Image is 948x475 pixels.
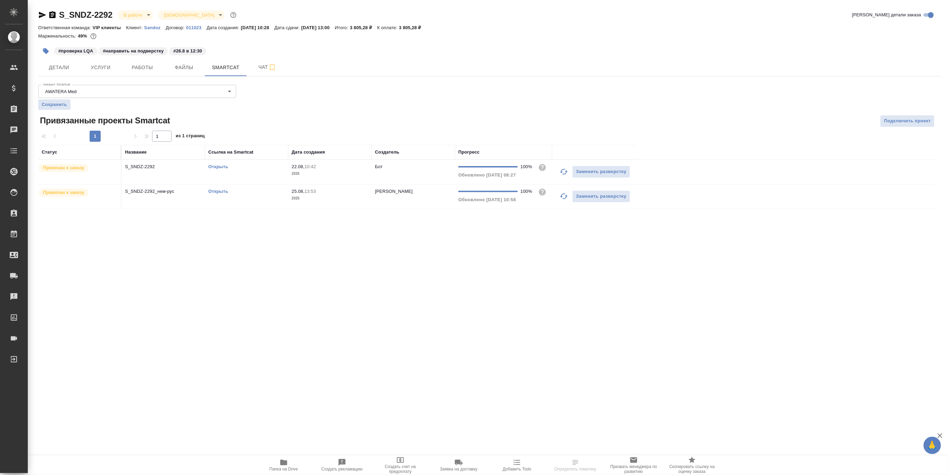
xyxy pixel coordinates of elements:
[208,164,228,169] a: Открыть
[350,25,377,30] p: 3 805,28 ₽
[78,33,89,39] p: 49%
[186,25,207,30] p: 011023
[122,12,144,18] button: В работе
[43,164,84,171] p: Привязан к заказу
[924,437,941,454] button: 🙏
[209,63,242,72] span: Smartcat
[84,63,117,72] span: Услуги
[208,149,253,156] div: Ссылка на Smartcat
[292,195,368,202] p: 2025
[377,25,399,30] p: К оплате:
[173,48,202,55] p: #26.8 в 12:30
[38,99,70,110] button: Сохранить
[880,115,935,127] button: Подключить проект
[305,189,316,194] p: 13:53
[38,43,53,59] button: Добавить тэг
[301,25,335,30] p: [DATE] 13:00
[251,63,284,72] span: Чат
[207,25,241,30] p: Дата создания:
[576,168,626,176] span: Заменить разверстку
[58,48,93,55] p: #проверка LQA
[292,149,325,156] div: Дата создания
[176,132,205,142] span: из 1 страниц
[375,189,413,194] p: [PERSON_NAME]
[43,189,84,196] p: Привязан к заказу
[38,33,78,39] p: Маржинальность:
[375,164,383,169] p: Бот
[144,25,166,30] p: Sandoz
[335,25,350,30] p: Итого:
[162,12,216,18] button: [DEMOGRAPHIC_DATA]
[556,163,572,180] button: Обновить прогресс
[168,48,207,54] span: 26.8 в 12:30
[167,63,201,72] span: Файлы
[89,32,98,41] button: 1610.26 RUB;
[268,63,276,72] svg: Подписаться
[166,25,186,30] p: Договор:
[126,25,144,30] p: Клиент:
[926,438,938,453] span: 🙏
[98,48,168,54] span: направить на подверстку
[186,24,207,30] a: 011023
[884,117,931,125] span: Подключить проект
[125,188,201,195] p: S_SNDZ-2292_нем-рус
[576,193,626,200] span: Заменить разверстку
[42,63,76,72] span: Детали
[59,10,113,19] a: S_SNDZ-2292
[292,189,305,194] p: 25.08,
[38,85,236,98] div: AWATERA Med
[274,25,301,30] p: Дата сдачи:
[229,10,238,19] button: Доп статусы указывают на важность/срочность заказа
[292,164,305,169] p: 22.08,
[125,149,147,156] div: Название
[458,197,516,202] span: Обновлено [DATE] 10:58
[126,63,159,72] span: Работы
[208,189,228,194] a: Открыть
[53,48,98,54] span: проверка LQA
[458,172,516,178] span: Обновлено [DATE] 08:27
[42,149,57,156] div: Статус
[144,24,166,30] a: Sandoz
[43,89,79,95] button: AWATERA Med
[38,11,47,19] button: Скопировать ссылку для ЯМессенджера
[292,170,368,177] p: 2025
[125,163,201,170] p: S_SNDZ-2292
[42,101,67,108] span: Сохранить
[521,163,533,170] div: 100%
[305,164,316,169] p: 10:42
[375,149,399,156] div: Создатель
[158,10,225,20] div: В работе
[556,188,572,205] button: Обновить прогресс
[93,25,126,30] p: VIP клиенты
[852,11,921,18] span: [PERSON_NAME] детали заказа
[38,25,93,30] p: Ответственная команда:
[38,115,170,126] span: Привязанные проекты Smartcat
[48,11,57,19] button: Скопировать ссылку
[458,149,480,156] div: Прогресс
[118,10,153,20] div: В работе
[103,48,164,55] p: #направить на подверстку
[241,25,275,30] p: [DATE] 10:28
[572,190,630,203] button: Заменить разверстку
[399,25,426,30] p: 3 805,28 ₽
[521,188,533,195] div: 100%
[572,166,630,178] button: Заменить разверстку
